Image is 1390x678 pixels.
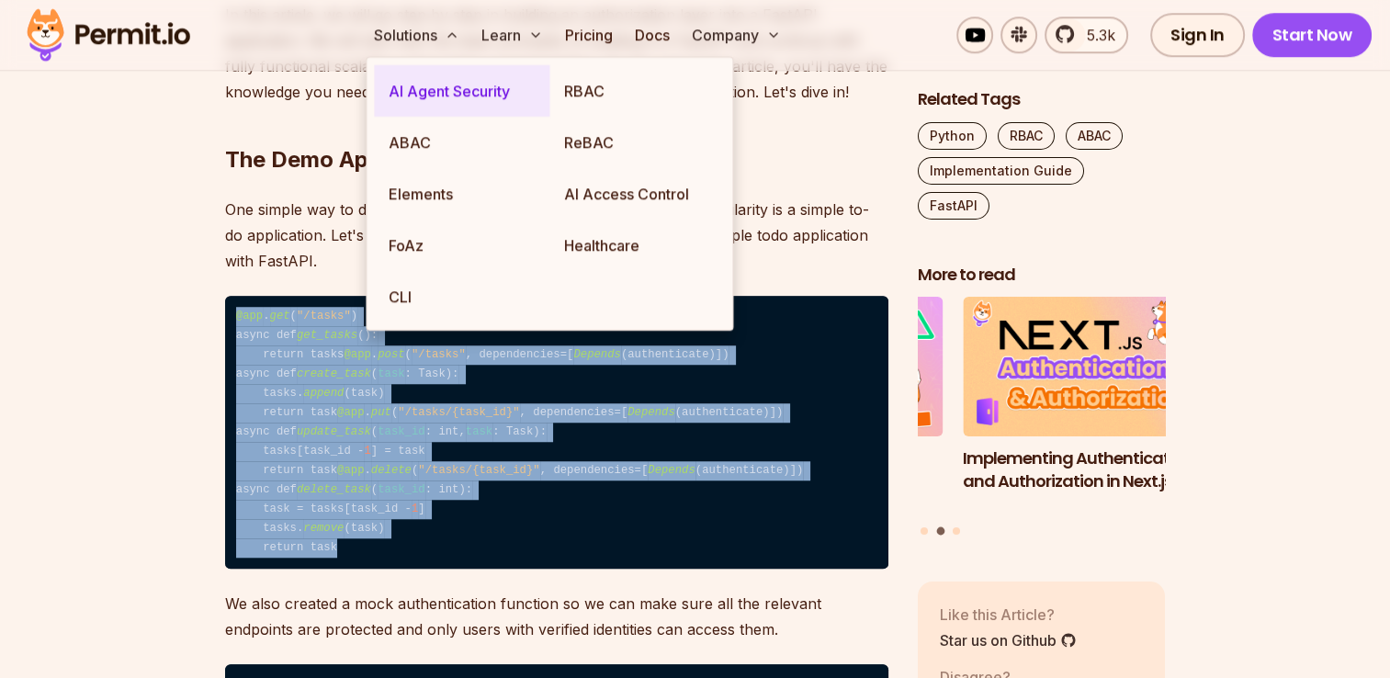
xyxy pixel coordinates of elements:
[371,464,412,477] span: delete
[297,310,351,322] span: "/tasks"
[374,271,549,322] a: CLI
[303,387,344,400] span: append
[1045,17,1128,53] a: 5.3k
[963,298,1211,516] a: Implementing Authentication and Authorization in Next.jsImplementing Authentication and Authoriza...
[374,117,549,168] a: ABAC
[374,220,549,271] a: FoAz
[398,406,519,419] span: "/tasks/{task_id}"
[1076,24,1115,46] span: 5.3k
[1066,122,1123,150] a: ABAC
[374,168,549,220] a: Elements
[18,4,198,66] img: Permit logo
[297,483,371,496] span: delete_task
[225,591,888,642] p: We also created a mock authentication function so we can make sure all the relevant endpoints are...
[940,629,1077,651] a: Star us on Github
[963,298,1211,516] li: 2 of 3
[1252,13,1373,57] a: Start Now
[684,17,788,53] button: Company
[998,122,1055,150] a: RBAC
[337,406,364,419] span: @app
[412,503,418,515] span: 1
[297,367,371,380] span: create_task
[364,445,370,458] span: 1
[648,464,695,477] span: Depends
[367,17,467,53] button: Solutions
[474,17,550,53] button: Learn
[297,425,371,438] span: update_task
[297,329,357,342] span: get_tasks
[963,447,1211,493] h3: Implementing Authentication and Authorization in Next.js
[344,348,370,361] span: @app
[918,192,989,220] a: FastAPI
[963,298,1211,437] img: Implementing Authentication and Authorization in Next.js
[940,604,1077,626] p: Like this Article?
[936,527,944,536] button: Go to slide 2
[549,65,725,117] a: RBAC
[236,310,263,322] span: @app
[371,406,391,419] span: put
[466,425,492,438] span: task
[921,527,928,535] button: Go to slide 1
[270,310,290,322] span: get
[549,220,725,271] a: Healthcare
[378,425,424,438] span: task_id
[378,483,424,496] span: task_id
[918,264,1166,287] h2: More to read
[225,296,888,570] code: . ( ) async def (): return tasks . ( , dependencies=[ (authenticate)]) async def ( : Task): tasks...
[418,464,539,477] span: "/tasks/{task_id}"
[1150,13,1245,57] a: Sign In
[918,298,1166,538] div: Posts
[303,522,344,535] span: remove
[918,157,1084,185] a: Implementation Guide
[627,406,674,419] span: Depends
[558,17,620,53] a: Pricing
[918,88,1166,111] h2: Related Tags
[225,72,888,175] h2: The Demo Application
[378,348,404,361] span: post
[374,65,549,117] a: AI Agent Security
[573,348,620,361] span: Depends
[412,348,466,361] span: "/tasks"
[225,197,888,274] p: One simple way to demonstrate the various levels of authorization granularity is a simple to-do a...
[918,122,987,150] a: Python
[695,298,944,516] li: 1 of 3
[549,168,725,220] a: AI Access Control
[695,447,944,493] h3: Implementing Multi-Tenant RBAC in Nuxt.js
[627,17,677,53] a: Docs
[378,367,404,380] span: task
[337,464,364,477] span: @app
[953,527,960,535] button: Go to slide 3
[549,117,725,168] a: ReBAC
